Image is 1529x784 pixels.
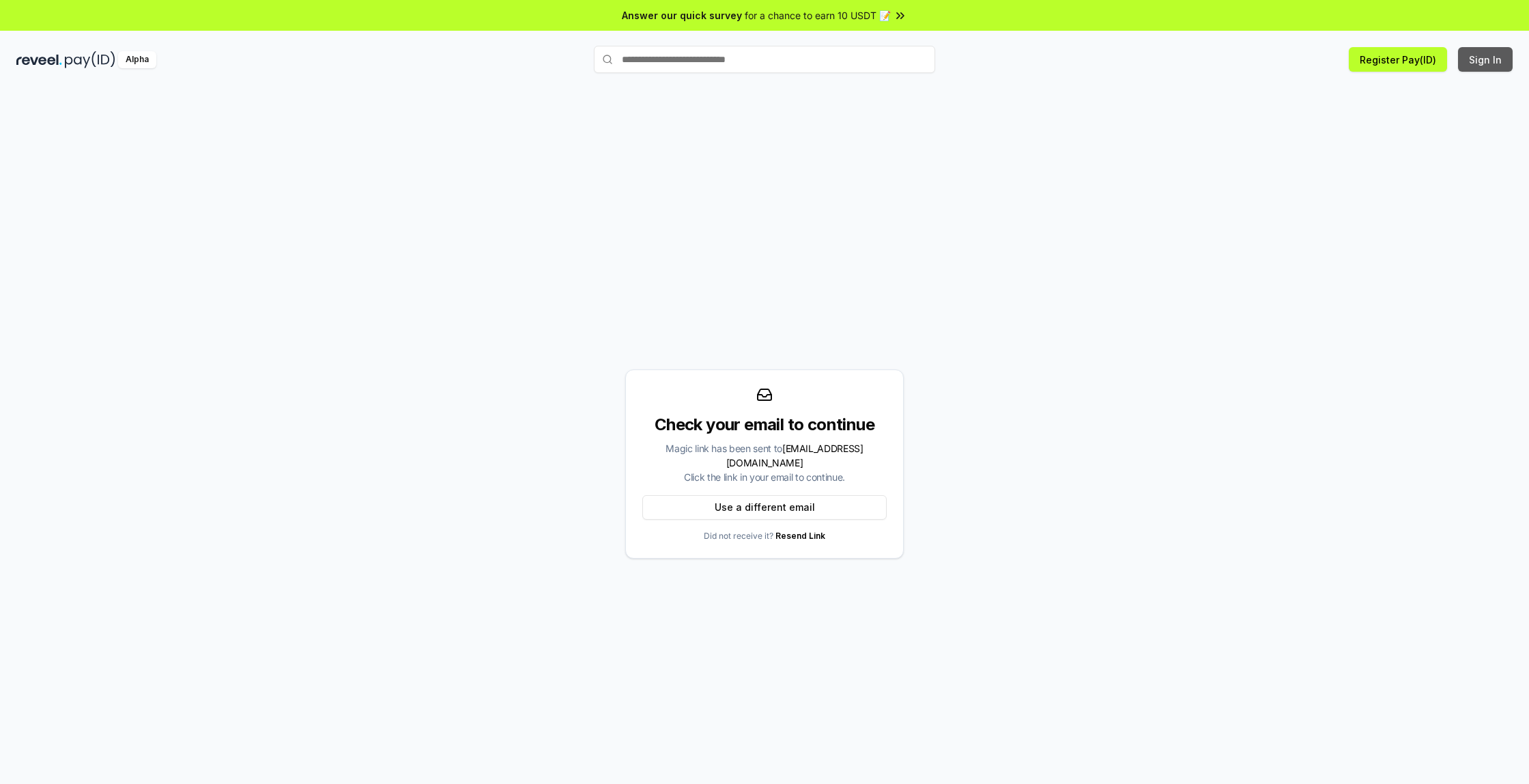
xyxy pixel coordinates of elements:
a: Resend Link [775,531,825,541]
div: Alpha [118,51,156,68]
span: for a chance to earn 10 USDT 📝 [745,8,891,23]
button: Sign In [1458,47,1513,72]
span: Answer our quick survey [622,8,742,23]
span: [EMAIL_ADDRESS][DOMAIN_NAME] [726,443,863,468]
img: reveel_dark [16,51,62,68]
p: Did not receive it? [704,531,825,542]
button: Use a different email [642,495,887,520]
div: Magic link has been sent to Click the link in your email to continue. [642,441,887,484]
button: Register Pay(ID) [1349,47,1447,72]
img: pay_id [65,51,115,68]
div: Check your email to continue [642,414,887,436]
